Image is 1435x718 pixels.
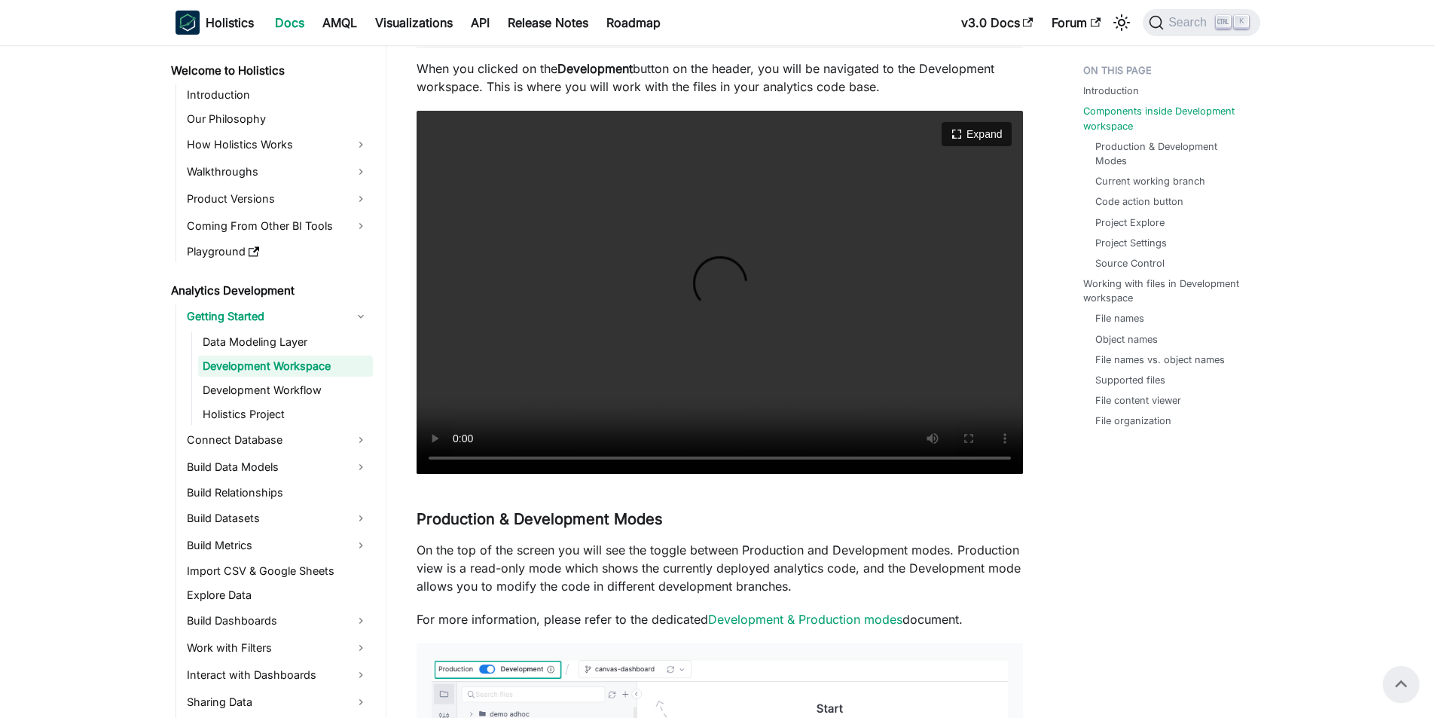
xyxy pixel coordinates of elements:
[1095,353,1225,367] a: File names vs. object names
[182,133,373,157] a: How Holistics Works
[499,11,597,35] a: Release Notes
[182,304,373,328] a: Getting Started
[1143,9,1259,36] button: Search (Ctrl+K)
[1095,393,1181,408] a: File content viewer
[198,356,373,377] a: Development Workspace
[182,108,373,130] a: Our Philosophy
[176,11,254,35] a: HolisticsHolistics
[1095,256,1165,270] a: Source Control
[1095,311,1144,325] a: File names
[366,11,462,35] a: Visualizations
[462,11,499,35] a: API
[1164,16,1216,29] span: Search
[182,663,373,687] a: Interact with Dashboards
[1095,139,1245,168] a: Production & Development Modes
[182,160,373,184] a: Walkthroughs
[206,14,254,32] b: Holistics
[182,428,373,452] a: Connect Database
[1095,236,1167,250] a: Project Settings
[182,241,373,262] a: Playground
[1095,414,1171,428] a: File organization
[557,61,633,76] strong: Development
[182,214,373,238] a: Coming From Other BI Tools
[182,690,373,714] a: Sharing Data
[198,380,373,401] a: Development Workflow
[1095,174,1205,188] a: Current working branch
[182,84,373,105] a: Introduction
[417,541,1023,595] p: On the top of the screen you will see the toggle between Production and Development modes. Produc...
[952,11,1043,35] a: v3.0 Docs
[182,609,373,633] a: Build Dashboards
[1095,215,1165,230] a: Project Explore
[1234,15,1249,29] kbd: K
[182,455,373,479] a: Build Data Models
[1043,11,1110,35] a: Forum
[182,561,373,582] a: Import CSV & Google Sheets
[942,122,1011,146] button: Expand video
[198,404,373,425] a: Holistics Project
[182,533,373,558] a: Build Metrics
[182,187,373,211] a: Product Versions
[1083,104,1251,133] a: Components inside Development workspace
[182,506,373,530] a: Build Datasets
[417,610,1023,628] p: For more information, please refer to the dedicated document.
[1383,666,1419,702] button: Scroll back to top
[160,45,386,718] nav: Docs sidebar
[266,11,313,35] a: Docs
[597,11,670,35] a: Roadmap
[417,510,1023,529] h3: Production & Development Modes
[1083,84,1139,98] a: Introduction
[1083,277,1251,305] a: Working with files in Development workspace
[417,111,1023,475] video: Your browser does not support embedding video, but you can .
[1110,11,1134,35] button: Switch between dark and light mode (currently light mode)
[182,636,373,660] a: Work with Filters
[313,11,366,35] a: AMQL
[1095,194,1183,209] a: Code action button
[176,11,200,35] img: Holistics
[182,585,373,606] a: Explore Data
[417,60,1023,96] p: When you clicked on the button on the header, you will be navigated to the Development workspace....
[182,482,373,503] a: Build Relationships
[708,612,902,627] a: Development & Production modes
[166,60,373,81] a: Welcome to Holistics
[166,280,373,301] a: Analytics Development
[1095,373,1165,387] a: Supported files
[198,332,373,353] a: Data Modeling Layer
[1095,332,1158,347] a: Object names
